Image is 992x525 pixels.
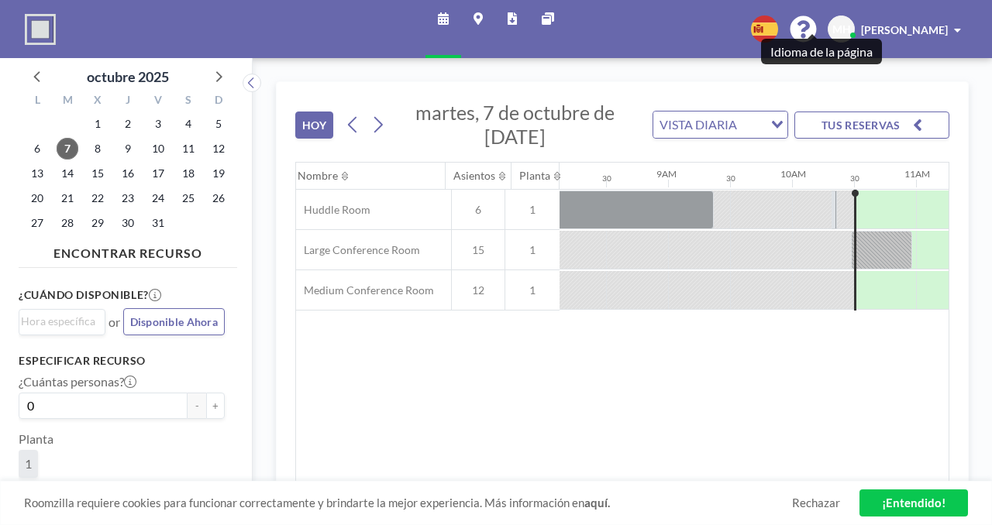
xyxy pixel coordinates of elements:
[505,202,560,216] span: 1
[505,242,560,256] span: 1
[147,138,169,160] span: viernes, 10 de octubre de 2025
[87,187,108,209] span: miércoles, 22 de octubre de 2025
[19,374,136,389] label: ¿Cuántas personas?
[742,115,762,135] input: Search for option
[53,91,83,112] div: M
[452,283,505,297] span: 12
[57,138,78,160] span: martes, 7 de octubre de 2025
[208,138,229,160] span: domingo, 12 de octubre de 2025
[19,354,225,368] h3: Especificar recurso
[177,187,199,209] span: sábado, 25 de octubre de 2025
[113,91,143,112] div: J
[57,187,78,209] span: martes, 21 de octubre de 2025
[147,163,169,184] span: viernes, 17 de octubre de 2025
[792,496,840,510] a: Rechazar
[19,239,237,261] h4: ENCONTRAR RECURSO
[87,113,108,135] span: miércoles, 1 de octubre de 2025
[25,456,32,471] span: 1
[505,283,560,297] span: 1
[147,113,169,135] span: viernes, 3 de octubre de 2025
[143,91,173,112] div: V
[26,163,48,184] span: lunes, 13 de octubre de 2025
[296,242,420,256] span: Large Conference Room
[25,14,56,45] img: organization-logo
[832,22,851,36] span: MH
[24,496,792,510] span: Roomzilla requiere cookies para funcionar correctamente y brindarte la mejor experiencia. Más inf...
[108,314,120,330] span: or
[117,187,139,209] span: jueves, 23 de octubre de 2025
[208,113,229,135] span: domingo, 5 de octubre de 2025
[147,187,169,209] span: viernes, 24 de octubre de 2025
[188,393,206,419] button: -
[87,163,108,184] span: miércoles, 15 de octubre de 2025
[415,101,615,148] span: martes, 7 de octubre de [DATE]
[656,168,677,180] div: 9AM
[296,283,434,297] span: Medium Conference Room
[57,163,78,184] span: martes, 14 de octubre de 2025
[296,202,370,216] span: Huddle Room
[584,496,610,510] a: aquí.
[177,138,199,160] span: sábado, 11 de octubre de 2025
[653,112,787,138] div: Search for option
[26,212,48,234] span: lunes, 27 de octubre de 2025
[726,173,735,183] div: 30
[123,308,225,335] button: Disponible Ahora
[177,113,199,135] span: sábado, 4 de octubre de 2025
[780,168,806,180] div: 10AM
[452,202,505,216] span: 6
[602,173,611,183] div: 30
[117,138,139,160] span: jueves, 9 de octubre de 2025
[861,23,948,36] span: [PERSON_NAME]
[295,112,333,139] button: HOY
[83,91,113,112] div: X
[519,169,550,183] div: Planta
[87,66,169,87] div: octubre 2025
[117,212,139,234] span: jueves, 30 de octubre de 2025
[26,187,48,209] span: lunes, 20 de octubre de 2025
[173,91,203,112] div: S
[21,313,96,330] input: Search for option
[452,242,505,256] span: 15
[57,212,78,234] span: martes, 28 de octubre de 2025
[656,115,740,135] span: VISTA DIARIA
[87,212,108,234] span: miércoles, 29 de octubre de 2025
[117,163,139,184] span: jueves, 16 de octubre de 2025
[859,489,968,516] a: ¡Entendido!
[904,168,930,180] div: 11AM
[147,212,169,234] span: viernes, 31 de octubre de 2025
[19,431,53,447] label: Planta
[206,393,225,419] button: +
[130,315,218,328] span: Disponible Ahora
[208,187,229,209] span: domingo, 26 de octubre de 2025
[208,163,229,184] span: domingo, 19 de octubre de 2025
[203,91,233,112] div: D
[87,138,108,160] span: miércoles, 8 de octubre de 2025
[22,91,53,112] div: L
[794,112,949,139] button: TUS RESERVAS
[770,44,873,60] div: Idioma de la página
[26,138,48,160] span: lunes, 6 de octubre de 2025
[453,169,495,183] div: Asientos
[19,310,105,333] div: Search for option
[850,173,859,183] div: 30
[298,169,338,183] div: Nombre
[177,163,199,184] span: sábado, 18 de octubre de 2025
[117,113,139,135] span: jueves, 2 de octubre de 2025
